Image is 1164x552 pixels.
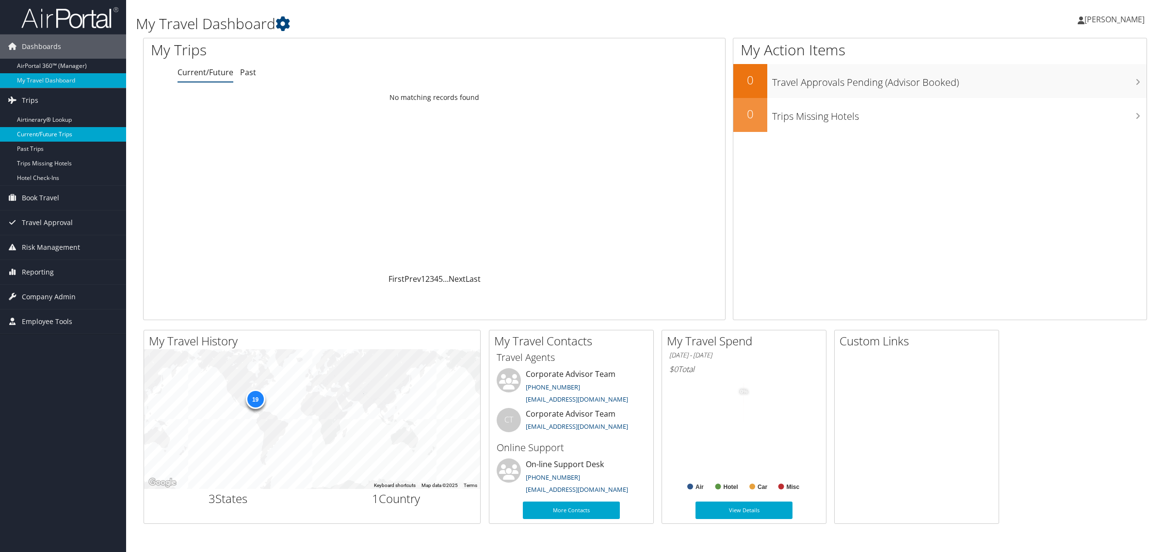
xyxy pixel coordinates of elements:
[430,274,434,284] a: 3
[740,389,748,395] tspan: 0%
[669,364,819,374] h6: Total
[320,490,473,507] h2: Country
[733,40,1147,60] h1: My Action Items
[438,274,443,284] a: 5
[733,106,767,122] h2: 0
[421,483,458,488] span: Map data ©2025
[22,260,54,284] span: Reporting
[22,309,72,334] span: Employee Tools
[695,502,792,519] a: View Details
[526,485,628,494] a: [EMAIL_ADDRESS][DOMAIN_NAME]
[492,408,651,439] li: Corporate Advisor Team
[772,105,1147,123] h3: Trips Missing Hotels
[733,64,1147,98] a: 0Travel Approvals Pending (Advisor Booked)
[245,390,265,409] div: 19
[151,40,476,60] h1: My Trips
[669,364,678,374] span: $0
[464,483,477,488] a: Terms (opens in new tab)
[667,333,826,349] h2: My Travel Spend
[526,422,628,431] a: [EMAIL_ADDRESS][DOMAIN_NAME]
[421,274,425,284] a: 1
[526,473,580,482] a: [PHONE_NUMBER]
[787,484,800,490] text: Misc
[374,482,416,489] button: Keyboard shortcuts
[523,502,620,519] a: More Contacts
[22,211,73,235] span: Travel Approval
[497,441,646,455] h3: Online Support
[178,67,233,78] a: Current/Future
[492,458,651,498] li: On-line Support Desk
[466,274,481,284] a: Last
[497,408,521,432] div: CT
[1078,5,1154,34] a: [PERSON_NAME]
[425,274,430,284] a: 2
[388,274,404,284] a: First
[492,368,651,408] li: Corporate Advisor Team
[526,383,580,391] a: [PHONE_NUMBER]
[772,71,1147,89] h3: Travel Approvals Pending (Advisor Booked)
[669,351,819,360] h6: [DATE] - [DATE]
[526,395,628,404] a: [EMAIL_ADDRESS][DOMAIN_NAME]
[240,67,256,78] a: Past
[22,285,76,309] span: Company Admin
[136,14,815,34] h1: My Travel Dashboard
[840,333,999,349] h2: Custom Links
[733,98,1147,132] a: 0Trips Missing Hotels
[497,351,646,364] h3: Travel Agents
[151,490,305,507] h2: States
[146,476,178,489] a: Open this area in Google Maps (opens a new window)
[733,72,767,88] h2: 0
[443,274,449,284] span: …
[149,333,480,349] h2: My Travel History
[723,484,738,490] text: Hotel
[434,274,438,284] a: 4
[695,484,704,490] text: Air
[449,274,466,284] a: Next
[22,186,59,210] span: Book Travel
[22,88,38,113] span: Trips
[146,476,178,489] img: Google
[372,490,379,506] span: 1
[758,484,767,490] text: Car
[22,235,80,260] span: Risk Management
[1084,14,1145,25] span: [PERSON_NAME]
[209,490,215,506] span: 3
[21,6,118,29] img: airportal-logo.png
[22,34,61,59] span: Dashboards
[494,333,653,349] h2: My Travel Contacts
[144,89,725,106] td: No matching records found
[404,274,421,284] a: Prev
